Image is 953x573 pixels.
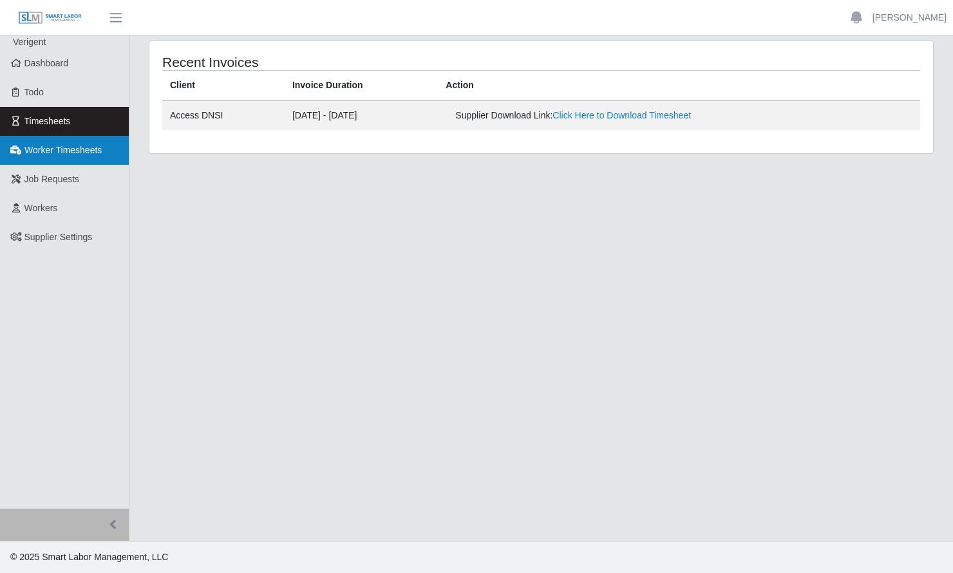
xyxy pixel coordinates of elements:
div: Supplier Download Link: [455,109,747,122]
span: Supplier Settings [24,232,93,242]
span: Timesheets [24,116,71,126]
span: Worker Timesheets [24,145,102,155]
th: Invoice Duration [285,71,438,101]
td: [DATE] - [DATE] [285,100,438,130]
th: Action [438,71,920,101]
a: Click Here to Download Timesheet [552,110,691,120]
img: SLM Logo [18,11,82,25]
span: Dashboard [24,58,69,68]
span: Job Requests [24,174,80,184]
span: Verigent [13,37,46,47]
td: Access DNSI [162,100,285,130]
span: © 2025 Smart Labor Management, LLC [10,552,168,562]
span: Todo [24,87,44,97]
span: Workers [24,203,58,213]
h4: Recent Invoices [162,54,467,70]
a: [PERSON_NAME] [873,11,947,24]
th: Client [162,71,285,101]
